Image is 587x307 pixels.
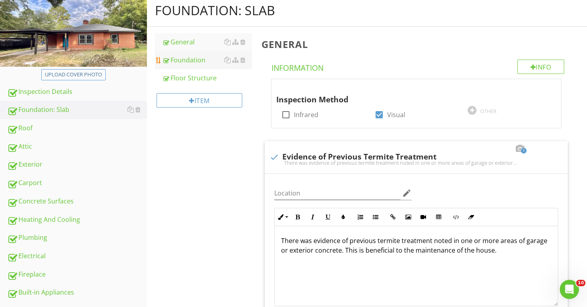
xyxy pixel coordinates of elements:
div: Roof [7,123,147,134]
div: Info [517,60,565,74]
h3: General [261,39,574,50]
div: Plumbing [7,233,147,243]
iframe: Intercom live chat [560,280,579,299]
button: Upload cover photo [41,69,106,80]
button: Inline Style [275,209,290,225]
div: Floor Structure [162,73,252,83]
button: Ordered List [353,209,368,225]
div: Foundation: Slab [155,2,275,18]
input: Location [274,187,400,200]
button: Insert Video [416,209,431,225]
button: Clear Formatting [463,209,478,225]
div: There was evidence of previous termite treatment noted in one or more areas of garage or exterior... [269,159,563,166]
button: Code View [448,209,463,225]
div: Item [157,93,243,108]
button: Underline (⌘U) [320,209,336,225]
div: Attic [7,142,147,152]
button: Insert Table [431,209,446,225]
div: Foundation: Slab [7,105,147,115]
button: Italic (⌘I) [305,209,320,225]
div: Fireplace [7,269,147,280]
i: edit [402,188,412,198]
span: 10 [576,280,585,286]
p: There was evidence of previous termite treatment noted in one or more areas of garage or exterior... [281,236,551,255]
div: Inspection Method [276,82,542,106]
div: Electrical [7,251,147,261]
h4: Information [271,60,564,73]
div: Heating And Cooling [7,215,147,225]
div: Inspection Details [7,87,147,97]
div: Built-in Appliances [7,287,147,298]
button: Unordered List [368,209,383,225]
label: Infrared [294,111,318,119]
button: Colors [336,209,351,225]
span: 1 [521,148,527,153]
button: Insert Link (⌘K) [385,209,400,225]
div: Upload cover photo [45,71,102,79]
button: Insert Image (⌘P) [400,209,416,225]
div: Carport [7,178,147,188]
div: General [162,37,252,47]
button: Bold (⌘B) [290,209,305,225]
div: Exterior [7,159,147,170]
div: Concrete Surfaces [7,196,147,207]
div: Foundation [162,55,252,65]
label: Visual [387,111,405,119]
div: OTHER [480,108,497,114]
